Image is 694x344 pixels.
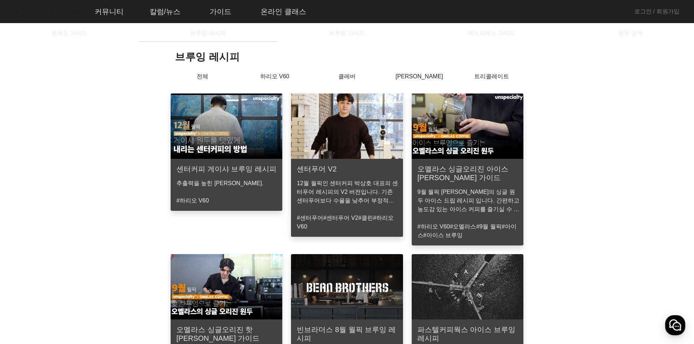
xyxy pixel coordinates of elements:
[176,165,277,173] h3: 센터커피 게이샤 브루잉 레시피
[407,93,528,245] a: 오멜라스 싱글오리진 아이스 [PERSON_NAME] 가이드9월 월픽 [PERSON_NAME]의 싱글 원두 아이스 드립 레시피 입니다. 간편하고 농도감 있는 아이스 커피를 즐기...
[190,30,226,36] span: 브루잉 레시피
[311,72,383,81] p: 클레버
[112,240,120,245] span: 설정
[329,30,365,36] span: 브루잉 가이드
[634,7,680,16] a: 로그인 / 회원가입
[93,229,139,247] a: 설정
[51,30,87,36] span: 분쇄도 가이드
[48,229,93,247] a: 대화
[417,223,450,230] a: #하리오 V60
[417,165,518,182] h3: 오멜라스 싱글오리진 아이스 [PERSON_NAME] 가이드
[175,51,528,64] h1: 브루잉 레시피
[166,72,239,85] p: 전체
[89,2,129,21] a: 커뮤니티
[255,2,312,21] a: 온라인 클래스
[455,72,528,81] p: 트리콜레이트
[204,2,237,21] a: 가이드
[417,325,518,343] h3: 파스텔커피웍스 아이스 브루잉 레시피
[2,229,48,247] a: 홈
[239,72,311,81] p: 하리오 V60
[144,2,187,21] a: 칼럼/뉴스
[23,240,27,245] span: 홈
[450,223,476,230] a: #오멜라스
[297,179,400,205] p: 12월 월픽인 센터커피 박상호 대표의 센터푸어 레시피의 V2 버전입니다. 기존 센터푸어보다 수율을 낮추어 부정적인 맛이 억제되었습니다.
[383,72,455,81] p: [PERSON_NAME]
[323,215,358,221] a: #센터푸어 V2
[358,215,373,221] a: #클린
[176,325,277,343] h3: 오멜라스 싱글오리진 핫 [PERSON_NAME] 가이드
[287,93,407,245] a: 센터푸어 V212월 월픽인 센터커피 박상호 대표의 센터푸어 레시피의 V2 버전입니다. 기존 센터푸어보다 수율을 낮추어 부정적인 맛이 억제되었습니다.#센터푸어#센터푸어 V2#클...
[66,240,75,246] span: 대화
[297,215,323,221] a: #센터푸어
[423,232,463,238] a: #아이스 브루잉
[297,325,397,343] h3: 빈브라더스 8월 월픽 브루잉 레시피
[176,179,279,188] p: 추출력을 높힌 [PERSON_NAME].
[417,188,520,214] p: 9월 월픽 [PERSON_NAME]의 싱글 원두 아이스 드립 레시피 입니다. 간편하고 농도감 있는 아이스 커피를 즐기실 수 있습니다.
[176,197,209,204] a: #하리오 V60
[297,165,337,173] h3: 센터푸어 V2
[618,30,643,36] span: 원두 검색
[6,5,82,18] img: logo
[166,93,287,245] a: 센터커피 게이샤 브루잉 레시피추출력을 높힌 [PERSON_NAME].#하리오 V60
[468,30,515,36] span: 에스프레소 가이드
[476,223,501,230] a: #9월 월픽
